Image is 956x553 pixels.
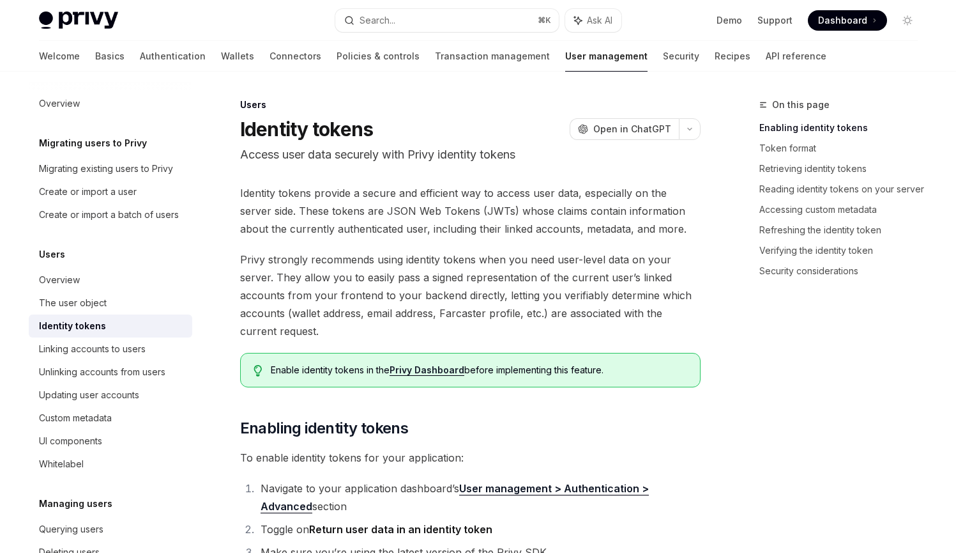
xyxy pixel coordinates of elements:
[759,199,928,220] a: Accessing custom metadata
[39,207,179,222] div: Create or import a batch of users
[766,41,826,72] a: API reference
[240,418,409,439] span: Enabling identity tokens
[39,496,112,511] h5: Managing users
[759,138,928,159] a: Token format
[715,41,750,72] a: Recipes
[897,10,918,31] button: Toggle dark mode
[240,251,701,340] span: Privy strongly recommends using identity tokens when you need user-level data on your server. The...
[565,41,648,72] a: User management
[29,269,192,292] a: Overview
[39,341,146,357] div: Linking accounts to users
[759,261,928,281] a: Security considerations
[29,430,192,453] a: UI components
[39,12,118,29] img: light logo
[39,184,137,199] div: Create or import a user
[39,96,80,111] div: Overview
[39,272,80,288] div: Overview
[29,384,192,407] a: Updating user accounts
[759,220,928,240] a: Refreshing the identity token
[29,453,192,476] a: Whitelabel
[95,41,125,72] a: Basics
[759,179,928,199] a: Reading identity tokens on your server
[269,41,321,72] a: Connectors
[39,41,80,72] a: Welcome
[39,456,84,472] div: Whitelabel
[39,318,106,334] div: Identity tokens
[257,479,701,515] li: Navigate to your application dashboard’s section
[337,41,420,72] a: Policies & controls
[772,97,830,113] span: On this page
[29,203,192,226] a: Create or import a batch of users
[360,13,395,28] div: Search...
[39,410,112,426] div: Custom metadata
[587,14,612,27] span: Ask AI
[570,118,679,140] button: Open in ChatGPT
[818,14,867,27] span: Dashboard
[663,41,699,72] a: Security
[39,161,173,176] div: Migrating existing users to Privy
[39,387,139,403] div: Updating user accounts
[140,41,206,72] a: Authentication
[29,92,192,115] a: Overview
[435,41,550,72] a: Transaction management
[390,364,464,376] a: Privy Dashboard
[39,247,65,262] h5: Users
[29,157,192,180] a: Migrating existing users to Privy
[240,449,701,467] span: To enable identity tokens for your application:
[759,159,928,179] a: Retrieving identity tokens
[538,15,551,26] span: ⌘ K
[257,520,701,538] li: Toggle on
[240,118,374,141] h1: Identity tokens
[29,180,192,203] a: Create or import a user
[593,123,671,136] span: Open in ChatGPT
[39,136,147,151] h5: Migrating users to Privy
[29,518,192,541] a: Querying users
[29,315,192,338] a: Identity tokens
[39,295,107,311] div: The user object
[565,9,621,32] button: Ask AI
[254,365,262,377] svg: Tip
[757,14,793,27] a: Support
[808,10,887,31] a: Dashboard
[29,292,192,315] a: The user object
[309,523,492,536] strong: Return user data in an identity token
[39,522,103,537] div: Querying users
[759,240,928,261] a: Verifying the identity token
[39,364,165,380] div: Unlinking accounts from users
[240,184,701,238] span: Identity tokens provide a secure and efficient way to access user data, especially on the server ...
[271,364,687,377] span: Enable identity tokens in the before implementing this feature.
[240,98,701,111] div: Users
[29,407,192,430] a: Custom metadata
[759,118,928,138] a: Enabling identity tokens
[39,433,102,449] div: UI components
[240,146,701,164] p: Access user data securely with Privy identity tokens
[29,338,192,361] a: Linking accounts to users
[29,361,192,384] a: Unlinking accounts from users
[717,14,742,27] a: Demo
[335,9,559,32] button: Search...⌘K
[221,41,254,72] a: Wallets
